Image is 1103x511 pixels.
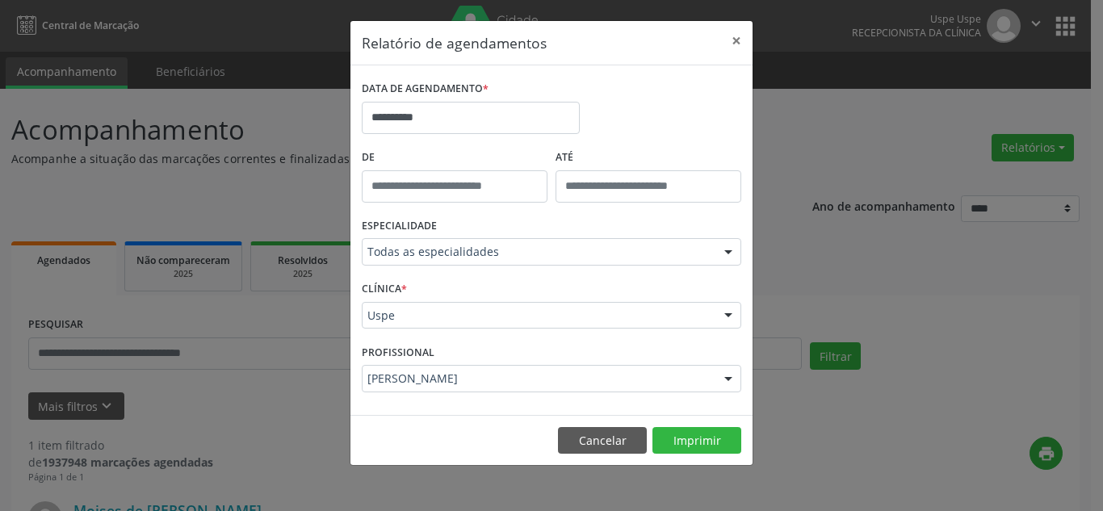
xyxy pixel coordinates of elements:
[720,21,753,61] button: Close
[362,277,407,302] label: CLÍNICA
[362,32,547,53] h5: Relatório de agendamentos
[367,371,708,387] span: [PERSON_NAME]
[362,77,489,102] label: DATA DE AGENDAMENTO
[652,427,741,454] button: Imprimir
[367,308,708,324] span: Uspe
[362,145,547,170] label: De
[558,427,647,454] button: Cancelar
[362,214,437,239] label: ESPECIALIDADE
[362,340,434,365] label: PROFISSIONAL
[556,145,741,170] label: ATÉ
[367,244,708,260] span: Todas as especialidades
